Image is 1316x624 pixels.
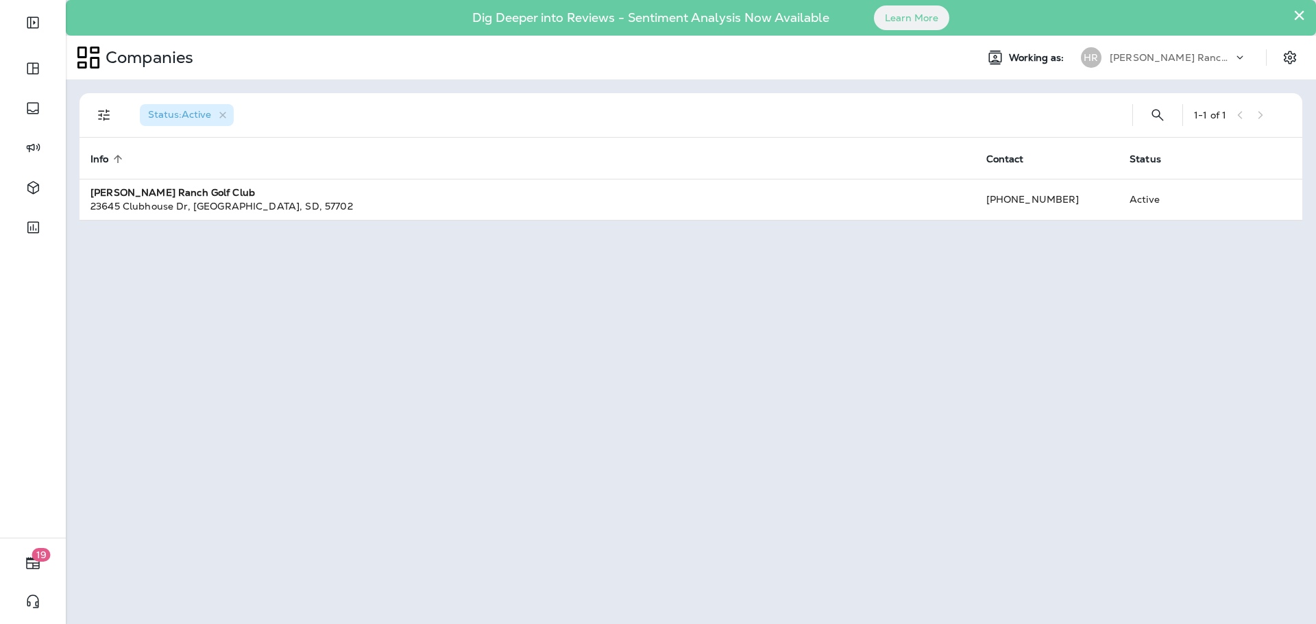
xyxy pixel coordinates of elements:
span: Status : Active [148,108,211,121]
button: 19 [14,549,52,577]
div: 23645 Clubhouse Dr , [GEOGRAPHIC_DATA] , SD , 57702 [90,199,964,213]
button: Filters [90,101,118,129]
p: [PERSON_NAME] Ranch Golf Club [1110,52,1233,63]
button: Search Companies [1144,101,1171,129]
button: Close [1293,4,1306,26]
div: 1 - 1 of 1 [1194,110,1226,121]
button: Expand Sidebar [14,9,52,36]
button: Learn More [874,5,949,30]
span: Status [1130,153,1179,165]
span: Info [90,153,109,165]
button: Settings [1278,45,1302,70]
span: Contact [986,153,1042,165]
span: Info [90,153,127,165]
td: [PHONE_NUMBER] [975,179,1119,220]
p: Dig Deeper into Reviews - Sentiment Analysis Now Available [432,16,869,20]
span: Contact [986,153,1024,165]
span: Working as: [1009,52,1067,64]
td: Active [1119,179,1213,220]
div: HR [1081,47,1101,68]
strong: [PERSON_NAME] Ranch Golf Club [90,186,255,199]
div: Status:Active [140,104,234,126]
span: 19 [32,548,51,562]
span: Status [1130,153,1161,165]
p: Companies [100,47,193,68]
